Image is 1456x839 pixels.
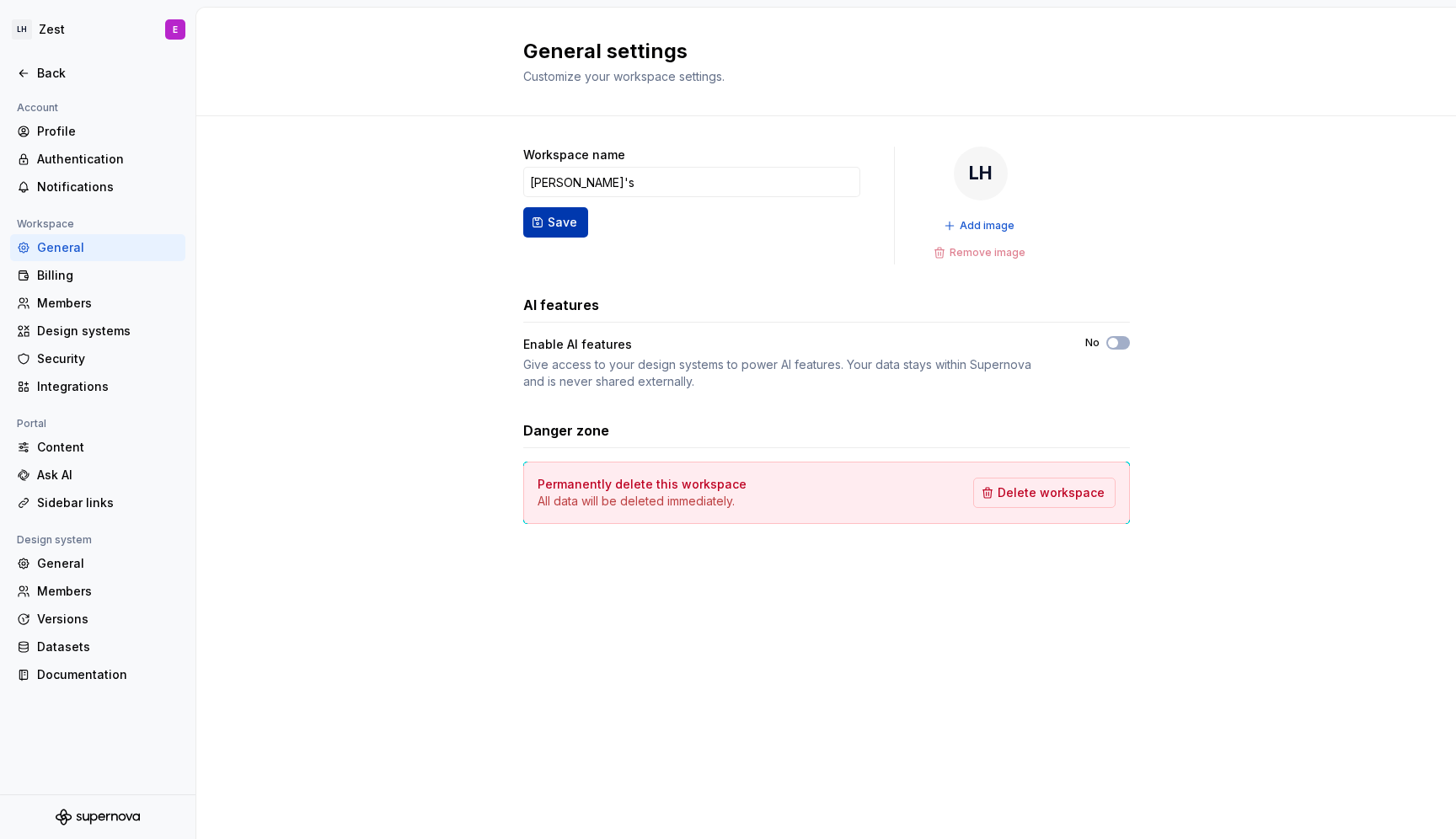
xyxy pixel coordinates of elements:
[10,462,185,489] a: Ask AI
[37,467,179,484] div: Ask AI
[973,478,1116,508] button: Delete workspace
[10,550,185,577] a: General
[10,290,185,317] a: Members
[10,414,53,434] div: Portal
[10,234,185,261] a: General
[10,373,185,400] a: Integrations
[37,323,179,339] div: Design systems
[548,214,577,231] span: Save
[10,434,185,461] a: Content
[10,578,185,605] a: Members
[37,350,179,367] div: Security
[523,207,588,238] button: Save
[10,661,185,688] a: Documentation
[10,98,65,118] div: Account
[10,146,185,173] a: Authentication
[37,666,179,683] div: Documentation
[538,493,747,510] p: All data will be deleted immediately.
[39,21,65,38] div: Zest
[538,476,747,493] h4: Permanently delete this workspace
[954,147,1008,200] div: LH
[10,174,185,200] a: Notifications
[1085,336,1100,350] label: No
[523,356,1055,390] div: Give access to your design systems to power AI features. Your data stays within Supernova and is ...
[10,489,185,516] a: Sidebar links
[998,484,1105,501] span: Delete workspace
[173,23,178,36] div: E
[37,378,179,395] div: Integrations
[37,179,179,195] div: Notifications
[939,214,1022,238] button: Add image
[37,611,179,628] div: Versions
[523,420,609,441] h3: Danger zone
[12,19,32,40] div: LH
[37,267,179,284] div: Billing
[523,147,625,163] label: Workspace name
[523,69,725,83] span: Customize your workspace settings.
[37,639,179,655] div: Datasets
[37,295,179,312] div: Members
[523,336,632,353] div: Enable AI features
[10,214,81,234] div: Workspace
[56,809,140,826] svg: Supernova Logo
[523,295,599,315] h3: AI features
[3,11,192,48] button: LHZestE
[10,60,185,87] a: Back
[10,530,99,550] div: Design system
[10,606,185,633] a: Versions
[37,439,179,456] div: Content
[10,345,185,372] a: Security
[960,219,1014,232] span: Add image
[37,494,179,511] div: Sidebar links
[10,262,185,289] a: Billing
[10,318,185,345] a: Design systems
[37,65,179,82] div: Back
[37,151,179,168] div: Authentication
[37,239,179,256] div: General
[10,633,185,660] a: Datasets
[523,38,1110,65] h2: General settings
[10,118,185,145] a: Profile
[37,583,179,600] div: Members
[37,123,179,140] div: Profile
[37,555,179,572] div: General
